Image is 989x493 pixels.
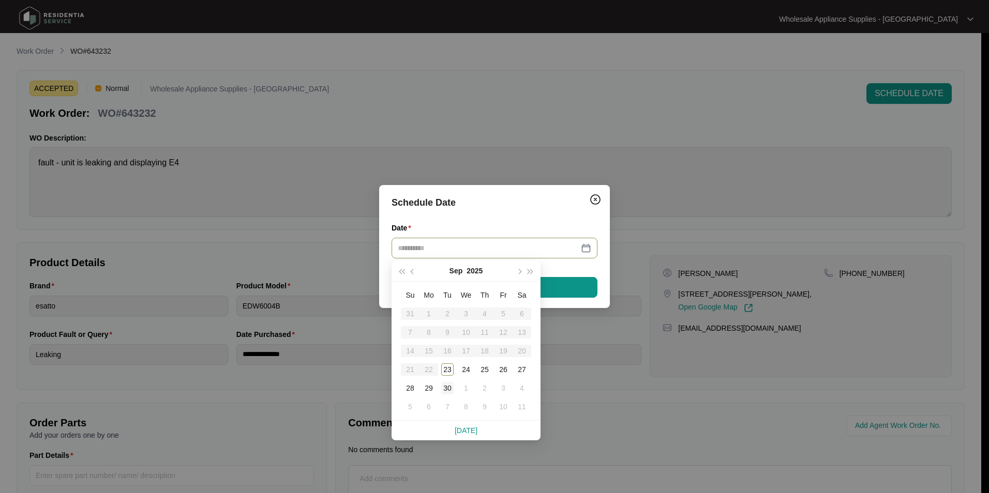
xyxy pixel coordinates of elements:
th: Sa [513,286,531,304]
td: 2025-10-10 [494,397,513,416]
div: 24 [460,363,472,376]
div: 1 [460,382,472,394]
button: Sep [449,260,463,281]
div: 25 [478,363,491,376]
div: 2 [478,382,491,394]
td: 2025-09-26 [494,360,513,379]
td: 2025-09-29 [419,379,438,397]
td: 2025-10-04 [513,379,531,397]
div: 5 [404,400,416,413]
th: We [457,286,475,304]
a: [DATE] [455,426,477,435]
th: Tu [438,286,457,304]
th: Mo [419,286,438,304]
td: 2025-10-01 [457,379,475,397]
td: 2025-10-03 [494,379,513,397]
button: Close [587,191,604,208]
div: 9 [478,400,491,413]
div: 29 [423,382,435,394]
div: 10 [497,400,510,413]
div: 28 [404,382,416,394]
th: Fr [494,286,513,304]
td: 2025-09-27 [513,360,531,379]
td: 2025-10-08 [457,397,475,416]
div: 27 [516,363,528,376]
td: 2025-10-02 [475,379,494,397]
td: 2025-09-24 [457,360,475,379]
div: 26 [497,363,510,376]
img: closeCircle [589,193,602,206]
th: Th [475,286,494,304]
div: 30 [441,382,454,394]
td: 2025-10-06 [419,397,438,416]
div: 11 [516,400,528,413]
td: 2025-09-28 [401,379,419,397]
td: 2025-09-25 [475,360,494,379]
td: 2025-09-23 [438,360,457,379]
div: 8 [460,400,472,413]
td: 2025-10-05 [401,397,419,416]
td: 2025-10-11 [513,397,531,416]
div: Schedule Date [392,195,597,210]
div: 6 [423,400,435,413]
th: Su [401,286,419,304]
div: 23 [441,363,454,376]
label: Date [392,223,415,233]
button: 2025 [467,260,483,281]
div: 7 [441,400,454,413]
div: 3 [497,382,510,394]
div: 4 [516,382,528,394]
td: 2025-09-30 [438,379,457,397]
input: Date [398,242,579,254]
td: 2025-10-07 [438,397,457,416]
td: 2025-10-09 [475,397,494,416]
